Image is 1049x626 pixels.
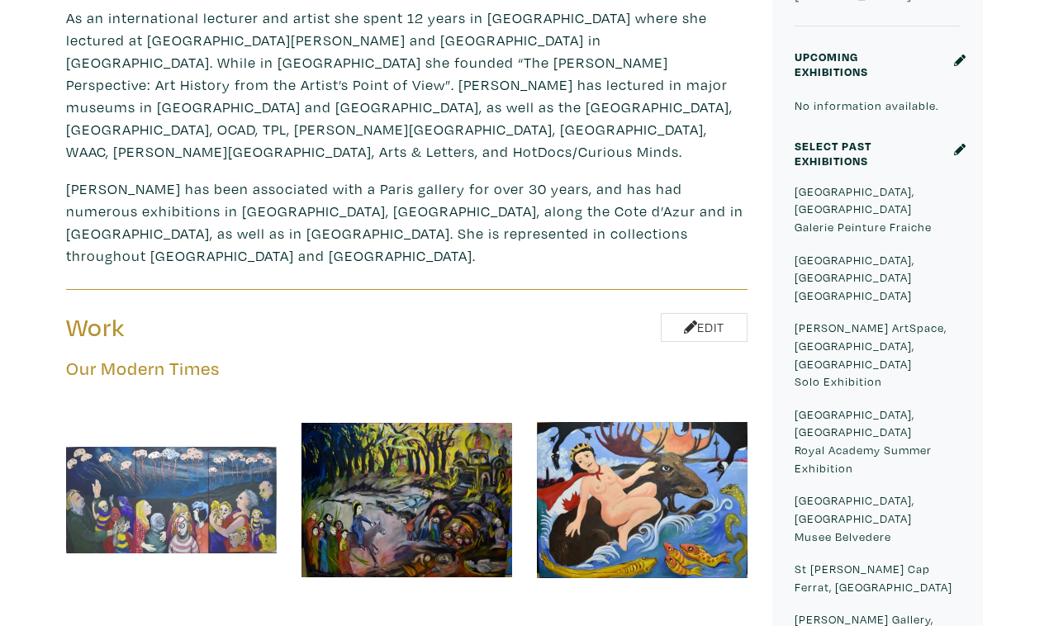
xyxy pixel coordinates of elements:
h3: Work [66,312,395,344]
p: [GEOGRAPHIC_DATA], [GEOGRAPHIC_DATA] Galerie Peinture Fraiche [795,183,961,236]
a: Edit [661,313,748,342]
p: St [PERSON_NAME] Cap Ferrat, [GEOGRAPHIC_DATA] [795,560,961,595]
h5: Our Modern Times [66,358,748,380]
small: Select Past Exhibitions [795,138,871,168]
small: Upcoming Exhibitions [795,49,868,79]
p: [GEOGRAPHIC_DATA], [GEOGRAPHIC_DATA] Royal Academy Summer Exhibition [795,405,961,477]
p: [GEOGRAPHIC_DATA], [GEOGRAPHIC_DATA] [GEOGRAPHIC_DATA] [795,251,961,305]
p: [PERSON_NAME] has been associated with a Paris gallery for over 30 years, and has had numerous ex... [66,178,748,267]
p: As an international lecturer and artist she spent 12 years in [GEOGRAPHIC_DATA] where she lecture... [66,7,748,163]
p: [PERSON_NAME] ArtSpace, [GEOGRAPHIC_DATA], [GEOGRAPHIC_DATA] Solo Exhibition [795,319,961,390]
p: [GEOGRAPHIC_DATA], [GEOGRAPHIC_DATA] Musee Belvedere [795,491,961,545]
small: No information available. [795,97,939,113]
